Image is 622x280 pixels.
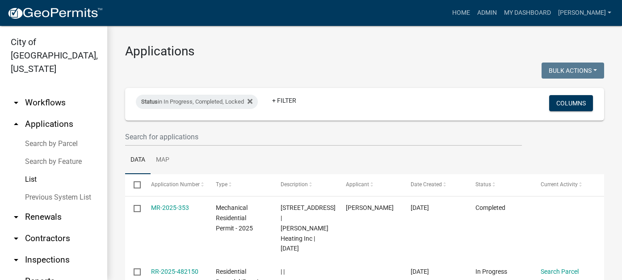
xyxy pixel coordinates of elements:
span: Type [216,181,227,188]
span: Status [475,181,491,188]
span: In Progress [475,268,507,275]
span: Mechanical Residential Permit - 2025 [216,204,253,232]
span: Application Number [151,181,200,188]
span: 09/22/2025 [411,268,429,275]
span: Barry Zimmerman [346,204,394,211]
i: arrow_drop_down [11,212,21,222]
a: My Dashboard [500,4,555,21]
span: | | [281,268,285,275]
span: 926 FRONT ST S | Zimmerman Heating Inc | 09/23/2025 [281,204,336,252]
span: Completed [475,204,505,211]
button: Columns [549,95,593,111]
datatable-header-cell: Current Activity [532,174,597,196]
i: arrow_drop_down [11,233,21,244]
datatable-header-cell: Applicant [337,174,402,196]
a: Data [125,146,151,175]
a: Admin [474,4,500,21]
datatable-header-cell: Select [125,174,142,196]
span: Applicant [346,181,369,188]
input: Search for applications [125,128,522,146]
a: Map [151,146,175,175]
span: Date Created [411,181,442,188]
a: MR-2025-353 [151,204,189,211]
div: in In Progress, Completed, Locked [136,95,258,109]
a: Home [449,4,474,21]
a: + Filter [265,92,303,109]
button: Bulk Actions [542,63,604,79]
span: 09/22/2025 [411,204,429,211]
i: arrow_drop_down [11,97,21,108]
datatable-header-cell: Date Created [402,174,467,196]
datatable-header-cell: Type [207,174,272,196]
a: RR-2025-482150 [151,268,198,275]
span: Current Activity [541,181,578,188]
i: arrow_drop_up [11,119,21,130]
datatable-header-cell: Status [467,174,532,196]
a: [PERSON_NAME] [555,4,615,21]
i: arrow_drop_down [11,255,21,265]
h3: Applications [125,44,604,59]
span: Description [281,181,308,188]
datatable-header-cell: Description [272,174,337,196]
datatable-header-cell: Application Number [142,174,207,196]
span: Status [141,98,158,105]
